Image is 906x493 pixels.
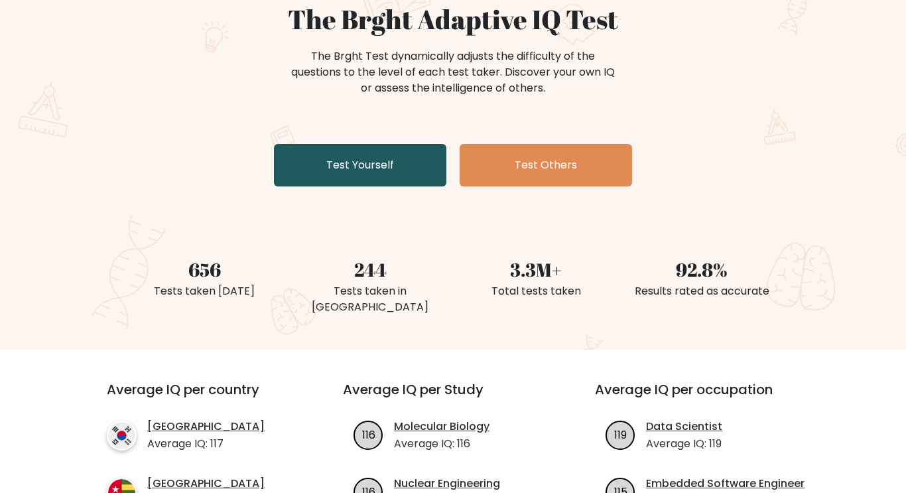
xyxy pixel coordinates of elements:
[107,421,137,451] img: country
[287,48,619,96] div: The Brght Test dynamically adjusts the difficulty of the questions to the level of each test take...
[147,419,265,435] a: [GEOGRAPHIC_DATA]
[646,476,805,492] a: Embedded Software Engineer
[461,283,611,299] div: Total tests taken
[107,382,295,413] h3: Average IQ per country
[129,255,279,283] div: 656
[274,144,446,186] a: Test Yourself
[295,283,445,315] div: Tests taken in [GEOGRAPHIC_DATA]
[460,144,632,186] a: Test Others
[129,3,777,35] h1: The Brght Adaptive IQ Test
[627,255,777,283] div: 92.8%
[295,255,445,283] div: 244
[646,436,722,452] p: Average IQ: 119
[362,427,375,442] text: 116
[394,476,500,492] a: Nuclear Engineering
[614,427,627,442] text: 119
[461,255,611,283] div: 3.3M+
[147,476,265,492] a: [GEOGRAPHIC_DATA]
[147,436,265,452] p: Average IQ: 117
[595,382,815,413] h3: Average IQ per occupation
[394,419,489,435] a: Molecular Biology
[646,419,722,435] a: Data Scientist
[343,382,563,413] h3: Average IQ per Study
[129,283,279,299] div: Tests taken [DATE]
[394,436,489,452] p: Average IQ: 116
[627,283,777,299] div: Results rated as accurate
